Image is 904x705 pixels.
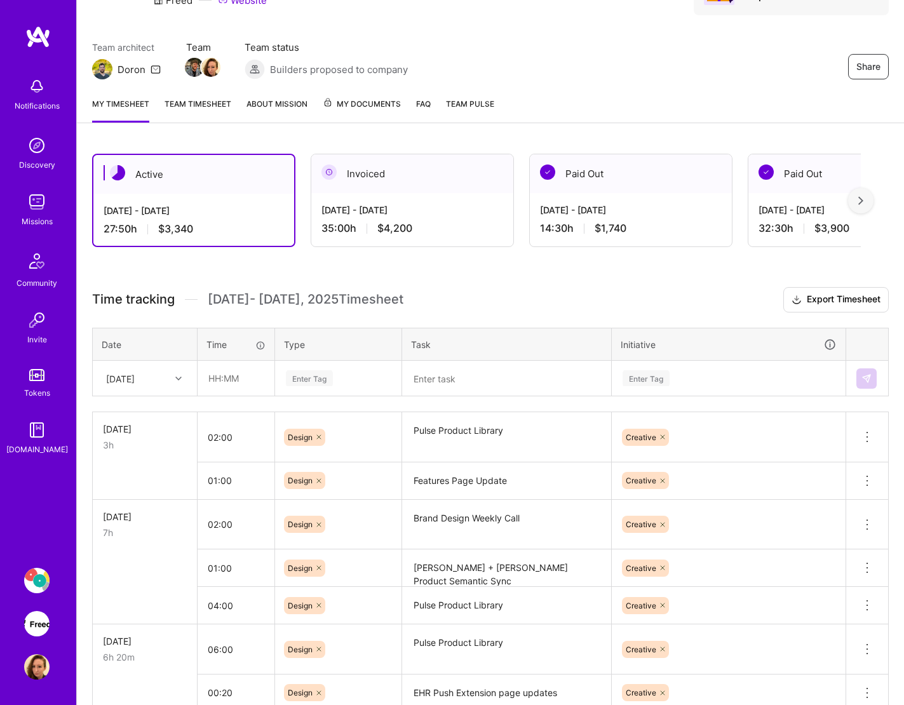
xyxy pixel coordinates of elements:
[24,654,50,680] img: User Avatar
[24,386,50,399] div: Tokens
[403,551,610,586] textarea: [PERSON_NAME] + [PERSON_NAME] Product Semantic Sync
[621,337,837,352] div: Initiative
[93,155,294,194] div: Active
[275,328,402,361] th: Type
[186,57,203,78] a: Team Member Avatar
[198,464,274,497] input: HH:MM
[21,568,53,593] a: Partum Health: Care for families pre-conception to early parenthood
[24,74,50,99] img: bell
[246,97,307,123] a: About Mission
[416,97,431,123] a: FAQ
[151,64,161,74] i: icon Mail
[21,654,53,680] a: User Avatar
[22,215,53,228] div: Missions
[626,520,656,529] span: Creative
[759,164,774,180] img: Paid Out
[595,222,626,235] span: $1,740
[270,63,408,76] span: Builders proposed to company
[783,287,889,312] button: Export Timesheet
[208,292,403,307] span: [DATE] - [DATE] , 2025 Timesheet
[17,276,57,290] div: Community
[24,189,50,215] img: teamwork
[623,368,670,388] div: Enter Tag
[198,361,274,395] input: HH:MM
[203,57,219,78] a: Team Member Avatar
[103,422,187,436] div: [DATE]
[321,222,503,235] div: 35:00 h
[321,164,337,180] img: Invoiced
[377,222,412,235] span: $4,200
[626,688,656,697] span: Creative
[403,626,610,673] textarea: Pulse Product Library
[403,413,610,461] textarea: Pulse Product Library
[861,373,872,384] img: Submit
[6,443,68,456] div: [DOMAIN_NAME]
[288,476,313,485] span: Design
[103,438,187,452] div: 3h
[22,246,52,276] img: Community
[446,97,494,123] a: Team Pulse
[103,526,187,539] div: 7h
[103,634,187,648] div: [DATE]
[626,645,656,654] span: Creative
[323,97,401,111] span: My Documents
[24,568,50,593] img: Partum Health: Care for families pre-conception to early parenthood
[106,372,135,385] div: [DATE]
[24,133,50,158] img: discovery
[286,368,333,388] div: Enter Tag
[288,601,313,610] span: Design
[288,433,313,442] span: Design
[92,41,161,54] span: Team architect
[858,196,863,205] img: right
[403,588,610,623] textarea: Pulse Product Library
[206,338,266,351] div: Time
[19,158,55,171] div: Discovery
[540,164,555,180] img: Paid Out
[402,328,612,361] th: Task
[103,650,187,664] div: 6h 20m
[185,58,204,77] img: Team Member Avatar
[198,551,274,585] input: HH:MM
[626,433,656,442] span: Creative
[165,97,231,123] a: Team timesheet
[103,510,187,523] div: [DATE]
[158,222,193,236] span: $3,340
[323,97,401,123] a: My Documents
[24,611,50,636] img: GetFreed.AI - Large Scale Marketing Team
[288,520,313,529] span: Design
[540,203,722,217] div: [DATE] - [DATE]
[540,222,722,235] div: 14:30 h
[792,293,802,307] i: icon Download
[104,204,284,217] div: [DATE] - [DATE]
[25,25,51,48] img: logo
[92,292,175,307] span: Time tracking
[245,41,408,54] span: Team status
[198,589,274,622] input: HH:MM
[29,369,44,381] img: tokens
[530,154,732,193] div: Paid Out
[24,307,50,333] img: Invite
[446,99,494,109] span: Team Pulse
[245,59,265,79] img: Builders proposed to company
[201,58,220,77] img: Team Member Avatar
[198,420,274,454] input: HH:MM
[856,60,880,73] span: Share
[626,476,656,485] span: Creative
[288,688,313,697] span: Design
[175,375,182,382] i: icon Chevron
[93,328,198,361] th: Date
[27,333,47,346] div: Invite
[92,59,112,79] img: Team Architect
[288,563,313,573] span: Design
[626,563,656,573] span: Creative
[288,645,313,654] span: Design
[311,154,513,193] div: Invoiced
[198,507,274,541] input: HH:MM
[186,41,219,54] span: Team
[814,222,849,235] span: $3,900
[848,54,889,79] button: Share
[403,464,610,499] textarea: Features Page Update
[110,165,125,180] img: Active
[24,417,50,443] img: guide book
[403,501,610,549] textarea: Brand Design Weekly Call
